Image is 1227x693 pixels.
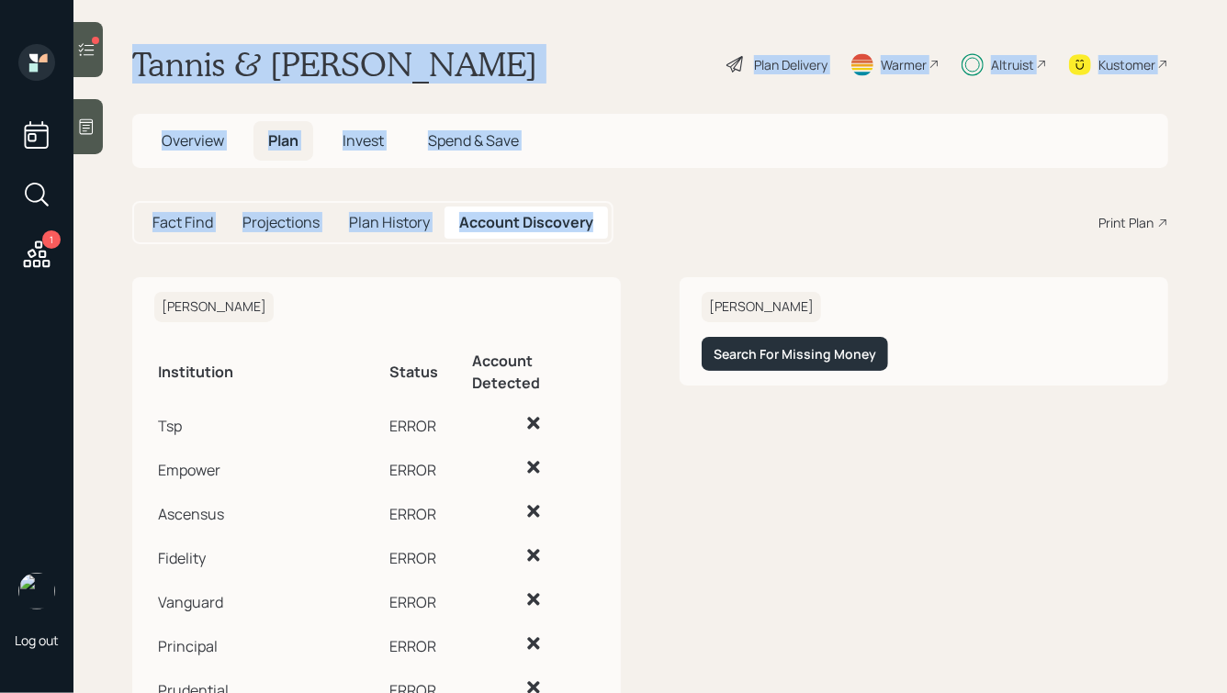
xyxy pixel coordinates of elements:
td: ERROR [387,445,469,489]
div: 1 [42,230,61,249]
td: Tsp [154,401,387,445]
h6: [PERSON_NAME] [702,292,821,322]
span: Plan [268,130,298,151]
td: Principal [154,621,387,665]
div: Plan Delivery [754,55,827,74]
div: Search For Missing Money [714,345,876,363]
span: Invest [343,130,384,151]
div: Altruist [991,55,1034,74]
td: ERROR [387,401,469,445]
th: Account Detected [469,337,599,401]
td: Fidelity [154,533,387,577]
td: ERROR [387,621,469,665]
img: hunter_neumayer.jpg [18,573,55,609]
div: Print Plan [1098,213,1154,232]
h1: Tannis & [PERSON_NAME] [132,44,537,84]
div: Kustomer [1098,55,1155,74]
td: ERROR [387,533,469,577]
td: ERROR [387,577,469,621]
td: ERROR [387,489,469,533]
div: Log out [15,632,59,649]
button: Search For Missing Money [702,337,888,371]
th: Status [387,337,469,401]
h5: Fact Find [152,214,213,231]
h5: Plan History [349,214,430,231]
span: Spend & Save [428,130,519,151]
th: Institution [154,337,387,401]
h6: [PERSON_NAME] [154,292,274,322]
div: Warmer [881,55,927,74]
td: Vanguard [154,577,387,621]
h5: Account Discovery [459,214,593,231]
td: Empower [154,445,387,489]
td: Ascensus [154,489,387,533]
span: Overview [162,130,224,151]
h5: Projections [242,214,320,231]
